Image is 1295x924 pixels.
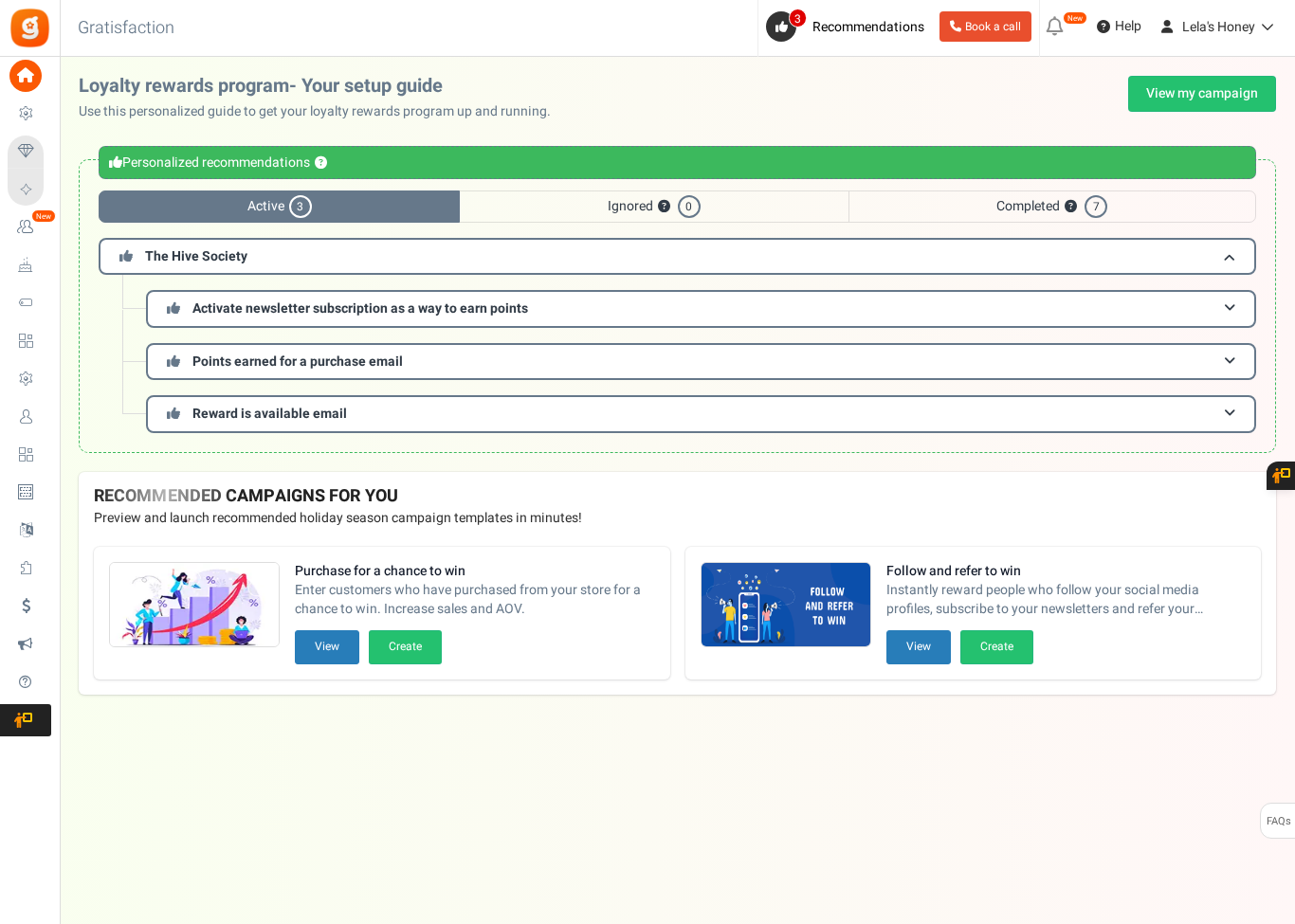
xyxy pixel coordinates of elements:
strong: Follow and refer to win [886,562,1247,581]
a: Book a call [939,11,1031,42]
span: Completed [848,190,1256,223]
button: Create [369,630,442,663]
button: View [886,630,951,663]
span: Enter customers who have purchased from your store for a chance to win. Increase sales and AOV. [295,581,655,619]
span: The Hive Society [145,246,247,266]
h4: RECOMMENDED CAMPAIGNS FOR YOU [94,487,1261,506]
button: ? [315,157,327,170]
img: Gratisfaction [9,7,51,49]
em: New [1063,11,1087,25]
span: Help [1110,17,1141,36]
span: 3 [789,9,807,27]
span: Lela's Honey [1182,17,1255,37]
p: Use this personalized guide to get your loyalty rewards program up and running. [79,102,566,121]
a: Help [1089,11,1149,42]
span: Ignored [460,190,848,223]
span: FAQs [1266,804,1291,840]
button: ? [1065,201,1077,213]
button: ? [658,201,670,213]
span: Recommendations [812,17,924,37]
button: Create [960,630,1033,663]
span: Instantly reward people who follow your social media profiles, subscribe to your newsletters and ... [886,581,1247,619]
em: New [31,209,56,223]
a: New [8,211,51,244]
h3: Gratisfaction [57,9,195,47]
span: Points earned for a purchase email [192,352,403,371]
div: Personalized recommendations [99,146,1256,179]
a: View my campaign [1128,76,1276,112]
h2: Loyalty rewards program- Your setup guide [79,76,566,97]
span: 3 [289,195,312,218]
span: 7 [1085,195,1107,218]
span: Activate newsletter subscription as a way to earn points [192,299,528,318]
p: Preview and launch recommended holiday season campaign templates in minutes! [94,509,1261,528]
img: Recommended Campaigns [110,563,279,648]
span: 0 [678,195,701,218]
button: View [295,630,359,663]
span: Active [99,190,460,223]
img: Recommended Campaigns [702,563,870,648]
a: 3 Recommendations [766,11,932,42]
strong: Purchase for a chance to win [295,562,655,581]
span: Reward is available email [192,404,347,424]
